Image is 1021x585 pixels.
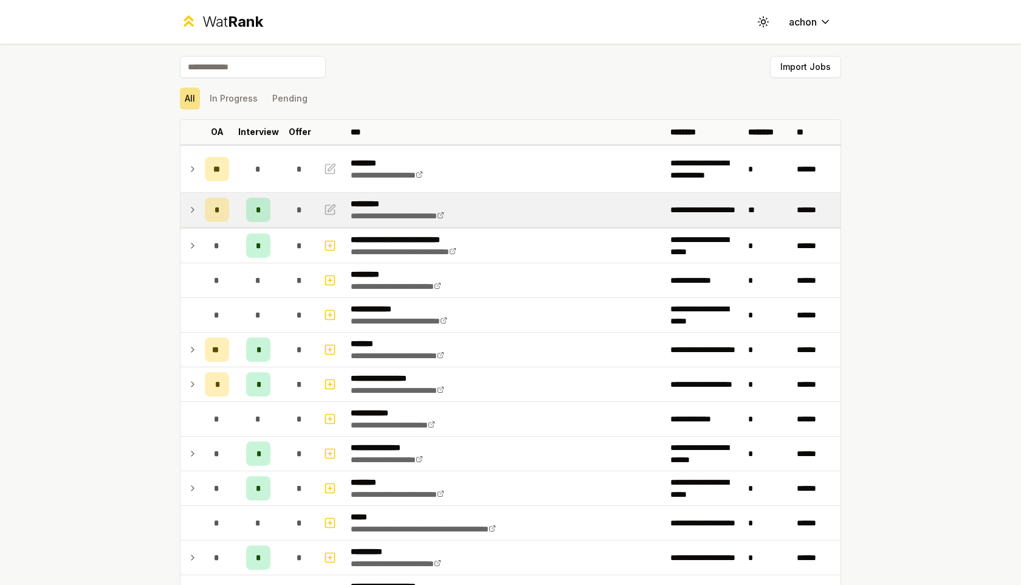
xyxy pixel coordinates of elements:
[205,88,263,109] button: In Progress
[211,126,224,138] p: OA
[238,126,279,138] p: Interview
[770,56,841,78] button: Import Jobs
[779,11,841,33] button: achon
[289,126,311,138] p: Offer
[267,88,312,109] button: Pending
[180,88,200,109] button: All
[180,12,263,32] a: WatRank
[789,15,817,29] span: achon
[228,13,263,30] span: Rank
[202,12,263,32] div: Wat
